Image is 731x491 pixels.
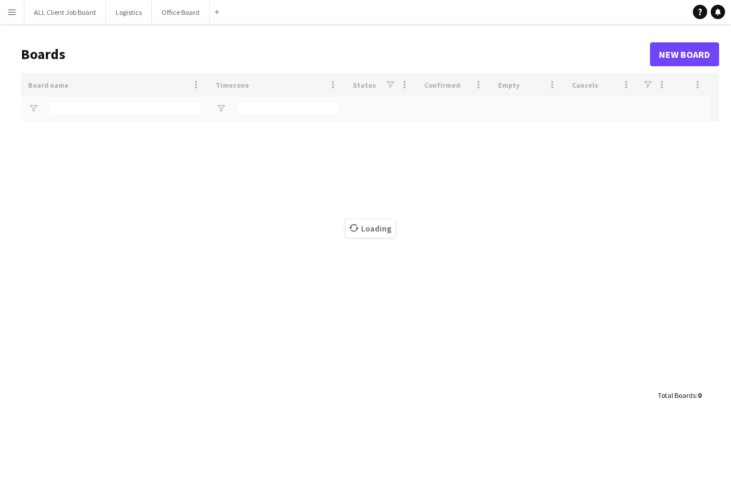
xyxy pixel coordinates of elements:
span: Total Boards [658,391,696,400]
div: : [658,384,701,407]
span: Loading [346,220,395,237]
span: 0 [698,391,701,400]
a: New Board [650,42,719,66]
button: ALL Client Job Board [24,1,106,24]
button: Office Board [152,1,210,24]
button: Logistics [106,1,152,24]
h1: Boards [21,45,650,63]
